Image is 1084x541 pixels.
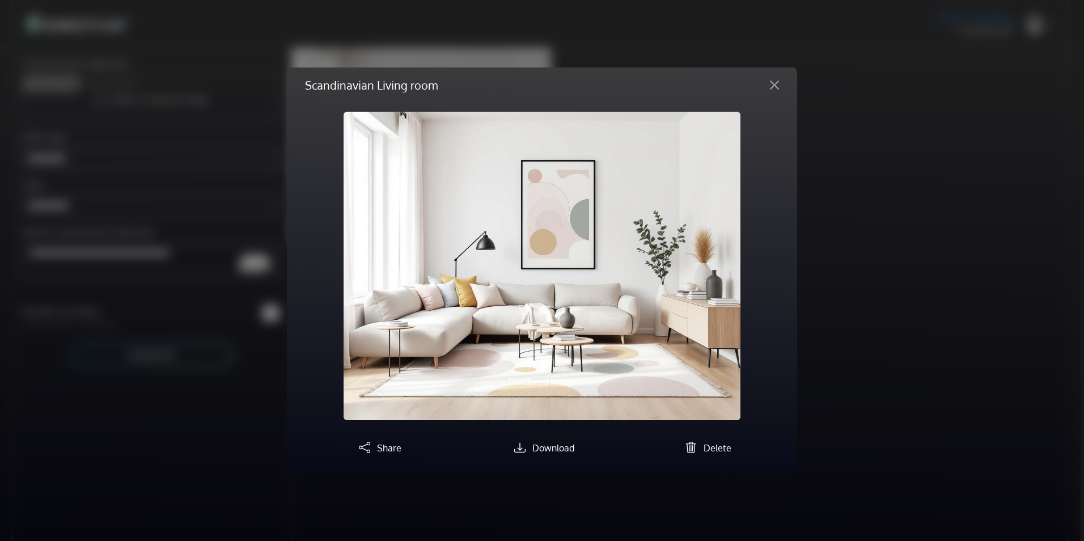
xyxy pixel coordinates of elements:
a: Share [354,442,401,454]
span: Download [532,442,574,454]
a: Download [510,442,574,454]
img: homestyler-20251007-1-7e9auo.jpg [344,112,740,420]
h5: Scandinavian Living room [305,77,438,94]
p: Rendered image [403,375,681,388]
span: Delete [704,442,731,454]
button: Close [761,76,788,94]
span: Share [377,442,401,454]
button: Delete [681,438,731,455]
